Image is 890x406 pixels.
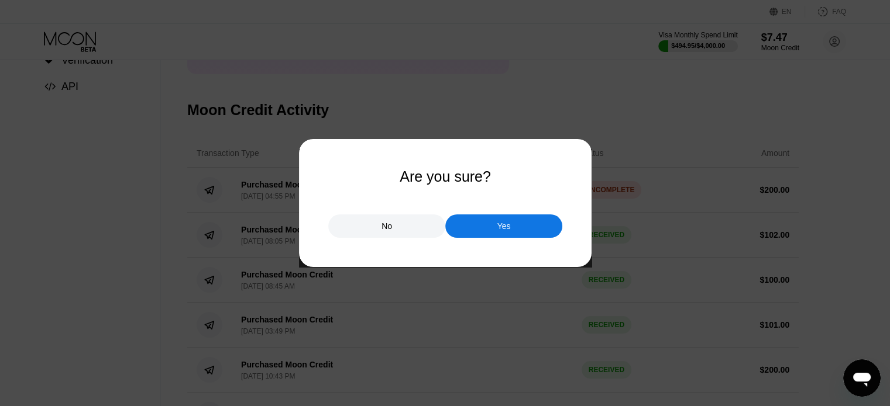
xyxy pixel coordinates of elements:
div: Yes [497,221,510,231]
iframe: Button to launch messaging window [843,359,881,397]
div: No [382,221,392,231]
div: No [328,214,445,238]
div: Yes [445,214,562,238]
div: Are you sure? [400,168,491,185]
